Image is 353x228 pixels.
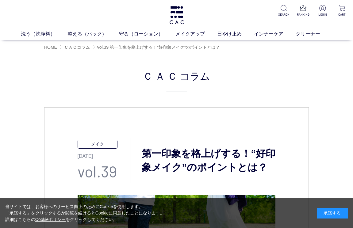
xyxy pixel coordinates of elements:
a: ＣＡＣコラム [64,45,90,50]
span: コラム [180,68,210,83]
h2: ＣＡＣ [44,68,309,92]
p: vol.39 [78,160,131,183]
a: インナーケア [254,30,296,38]
a: LOGIN [316,5,329,17]
a: 洗う（洗浄料） [21,30,67,38]
a: 日やけ止め [217,30,254,38]
a: HOME [44,45,57,50]
p: メイク [78,140,117,149]
div: 当サイトでは、お客様へのサービス向上のためにCookieを使用します。 「承諾する」をクリックするか閲覧を続けるとCookieに同意したことになります。 詳細はこちらの をクリックしてください。 [5,203,165,223]
img: logo [169,6,185,24]
p: CART [336,12,348,17]
p: SEARCH [278,12,290,17]
a: CART [336,5,348,17]
div: 承諾する [317,208,348,218]
p: [DATE] [78,149,131,160]
a: メイクアップ [175,30,217,38]
p: LOGIN [316,12,329,17]
h3: 第一印象を格上げする！“好印象メイク”のポイントとは？ [131,147,276,174]
a: SEARCH [278,5,290,17]
a: 守る（ローション） [119,30,175,38]
a: クリーナー [296,30,332,38]
a: 整える（パック） [67,30,119,38]
p: RANKING [297,12,309,17]
li: 〉 [60,44,91,50]
li: 〉 [93,44,222,50]
span: vol.39 第一印象を格上げする！“好印象メイク”のポイントとは？ [97,45,220,50]
a: Cookieポリシー [35,217,66,222]
a: RANKING [297,5,309,17]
